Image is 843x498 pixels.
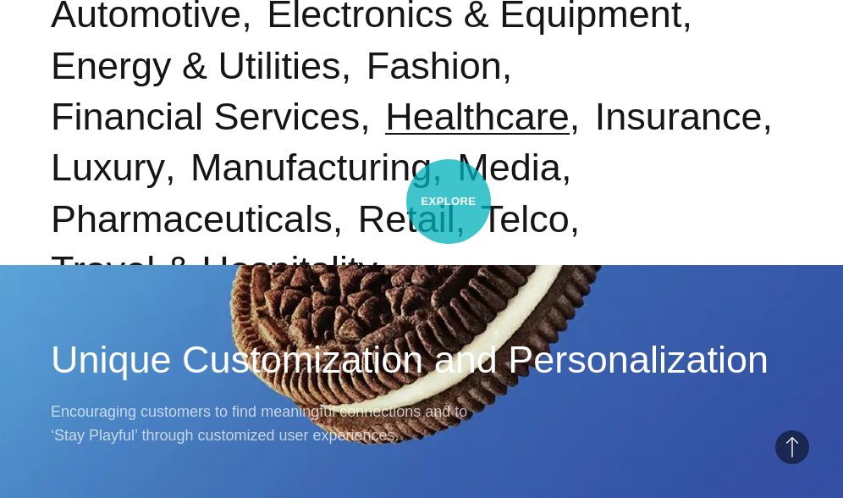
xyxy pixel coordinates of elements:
[366,44,502,87] a: Fashion
[358,197,455,241] a: Retail
[51,335,792,385] h2: Unique Customization and Personalization
[385,95,570,138] a: Healthcare
[51,400,474,447] p: Encouraging customers to find meaningful connections and to ‘Stay Playful’ through customized use...
[775,430,809,464] button: Back to Top
[457,146,561,189] a: Media
[481,197,570,241] a: Telco
[51,197,333,241] a: Pharmaceuticals
[51,95,360,138] a: Financial Services
[595,95,763,138] a: Insurance
[51,146,165,189] a: Luxury
[51,44,341,87] a: Energy & Utilities
[190,146,432,189] a: Manufacturing
[51,248,377,291] a: Travel & Hospitality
